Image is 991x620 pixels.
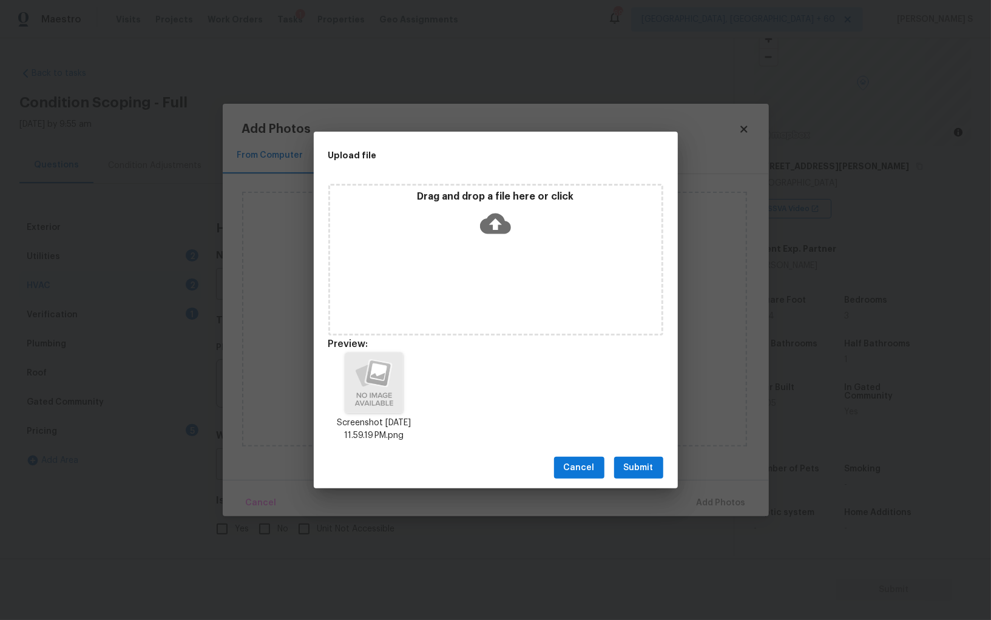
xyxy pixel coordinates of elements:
[624,460,654,476] span: Submit
[328,417,421,442] p: Screenshot [DATE] 11.59.19 PM.png
[330,190,661,203] p: Drag and drop a file here or click
[554,457,604,479] button: Cancel
[345,352,402,413] img: h91OBf61q4PEwAAAABJRU5ErkJggg==
[614,457,663,479] button: Submit
[564,460,595,476] span: Cancel
[328,149,609,162] h2: Upload file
